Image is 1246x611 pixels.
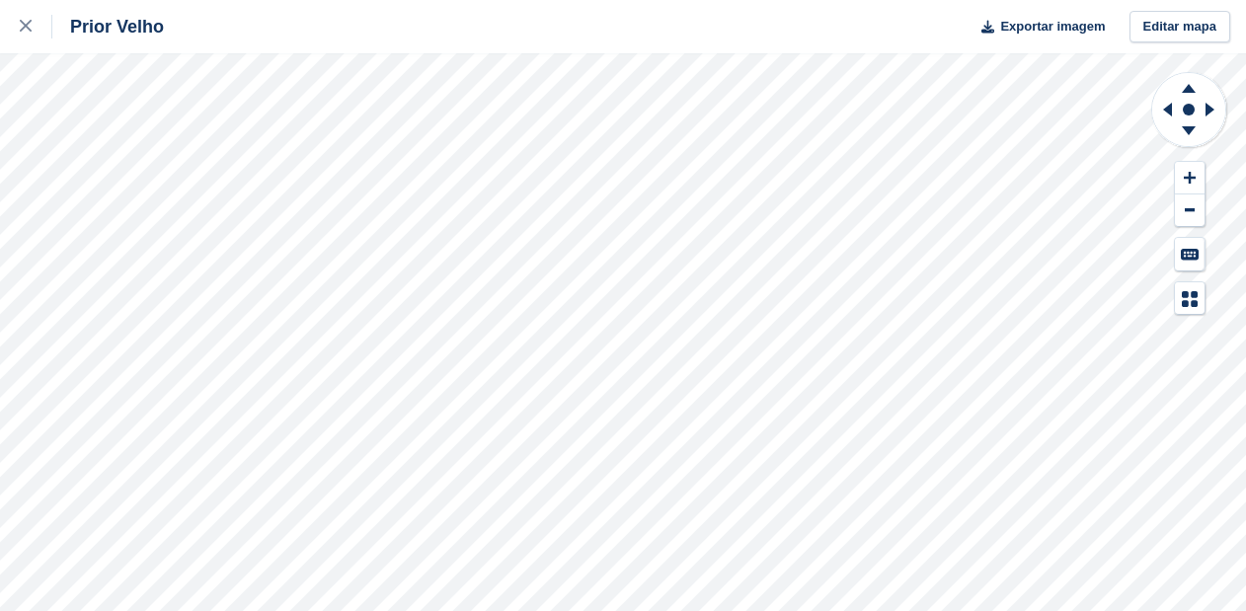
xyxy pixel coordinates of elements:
span: Exportar imagem [1000,17,1105,37]
button: Exportar imagem [970,11,1105,43]
button: Map Legend [1175,282,1205,315]
button: Zoom In [1175,162,1205,194]
div: Prior Velho [52,15,164,38]
button: Keyboard Shortcuts [1175,238,1205,270]
a: Editar mapa [1129,11,1230,43]
button: Zoom Out [1175,194,1205,227]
